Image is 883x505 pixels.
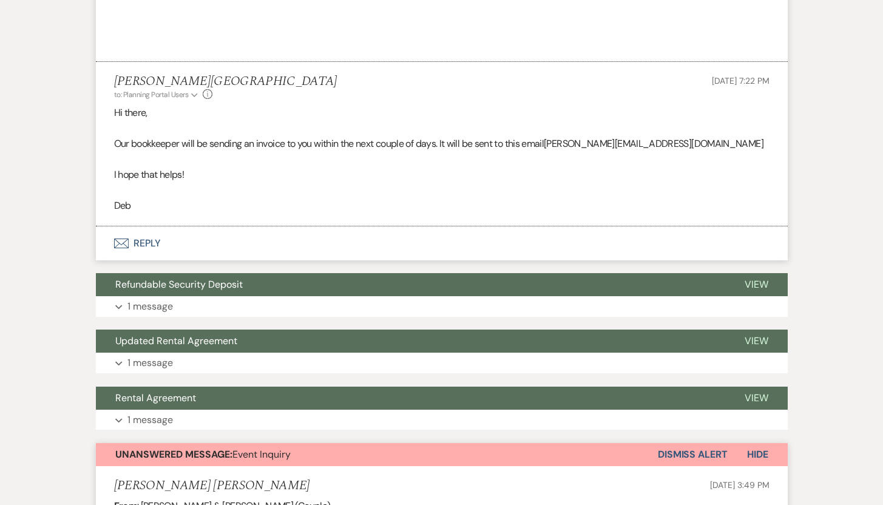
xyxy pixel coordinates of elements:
[115,391,196,404] span: Rental Agreement
[544,137,763,150] span: [PERSON_NAME][EMAIL_ADDRESS][DOMAIN_NAME]
[745,278,768,291] span: View
[96,273,725,296] button: Refundable Security Deposit
[710,480,769,490] span: [DATE] 3:49 PM
[114,74,337,89] h5: [PERSON_NAME][GEOGRAPHIC_DATA]
[127,299,173,314] p: 1 message
[115,448,291,461] span: Event Inquiry
[127,355,173,371] p: 1 message
[658,443,728,466] button: Dismiss Alert
[114,89,200,100] button: to: Planning Portal Users
[127,412,173,428] p: 1 message
[96,330,725,353] button: Updated Rental Agreement
[114,478,310,493] h5: [PERSON_NAME] [PERSON_NAME]
[745,334,768,347] span: View
[96,353,788,373] button: 1 message
[725,273,788,296] button: View
[114,168,184,181] span: I hope that helps!
[114,105,770,121] p: Hi there,
[747,448,768,461] span: Hide
[114,199,131,212] span: Deb
[725,330,788,353] button: View
[114,136,770,152] p: Our bookkeeper will be sending an invoice to you within the next couple of days. It will be sent ...
[96,226,788,260] button: Reply
[114,90,189,100] span: to: Planning Portal Users
[115,334,237,347] span: Updated Rental Agreement
[96,443,658,466] button: Unanswered Message:Event Inquiry
[96,296,788,317] button: 1 message
[728,443,788,466] button: Hide
[745,391,768,404] span: View
[96,410,788,430] button: 1 message
[115,278,243,291] span: Refundable Security Deposit
[96,387,725,410] button: Rental Agreement
[115,448,232,461] strong: Unanswered Message:
[712,75,769,86] span: [DATE] 7:22 PM
[725,387,788,410] button: View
